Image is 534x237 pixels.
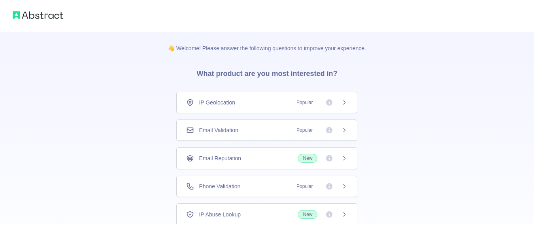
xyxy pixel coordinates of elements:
[13,9,63,21] img: Abstract logo
[298,210,317,219] span: New
[199,154,241,162] span: Email Reputation
[199,182,240,190] span: Phone Validation
[155,32,379,52] p: 👋 Welcome! Please answer the following questions to improve your experience.
[298,154,317,163] span: New
[184,52,350,92] h3: What product are you most interested in?
[199,99,235,106] span: IP Geolocation
[292,99,317,106] span: Popular
[292,182,317,190] span: Popular
[199,126,238,134] span: Email Validation
[199,210,241,218] span: IP Abuse Lookup
[292,126,317,134] span: Popular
